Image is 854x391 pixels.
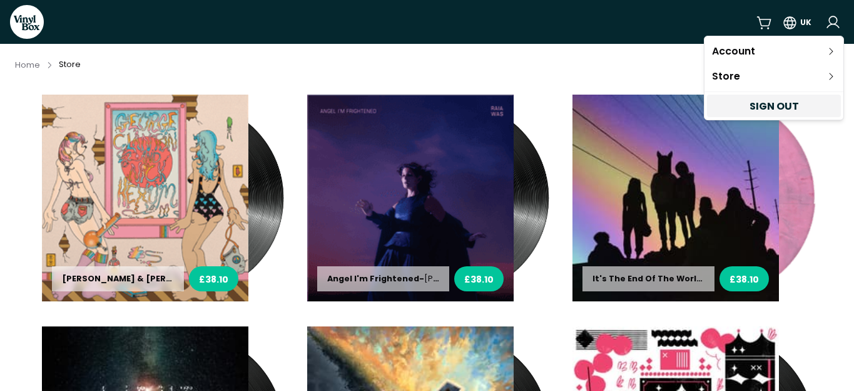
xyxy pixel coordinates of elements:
span: £38.10 [464,273,494,286]
button: Sign out [707,95,841,117]
a: Store [707,64,841,89]
span: £38.10 [199,273,228,286]
a: Account [707,39,841,64]
span: Sign out [750,99,799,114]
span: £38.10 [729,273,759,286]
